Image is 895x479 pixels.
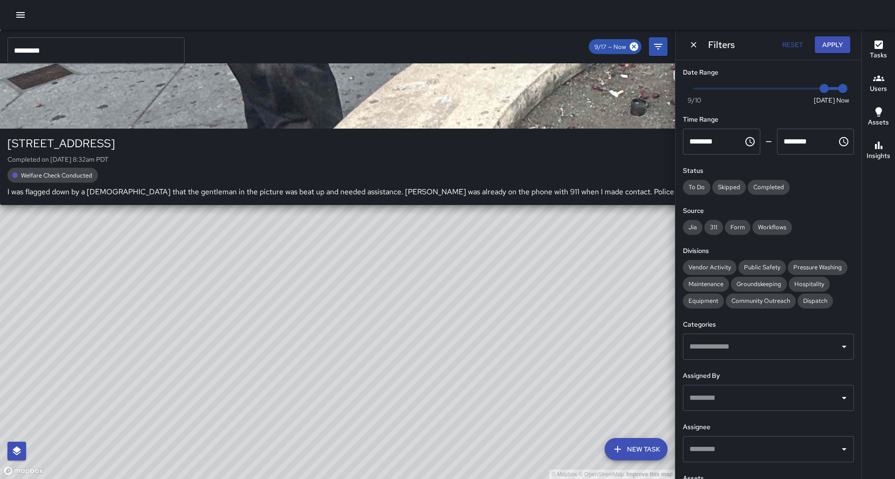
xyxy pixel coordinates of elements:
[752,223,792,231] span: Workflows
[788,263,847,271] span: Pressure Washing
[683,263,737,271] span: Vendor Activity
[688,96,701,105] span: 9/10
[683,180,710,195] div: To Do
[605,438,668,460] button: New Task
[738,263,786,271] span: Public Safety
[683,422,854,432] h6: Assignee
[725,223,750,231] span: Form
[704,220,723,235] div: 311
[789,277,830,292] div: Hospitality
[838,340,851,353] button: Open
[589,39,641,54] div: 9/17 — Now
[778,36,807,54] button: Reset
[815,36,850,54] button: Apply
[862,101,895,134] button: Assets
[687,38,701,52] button: Dismiss
[712,183,746,191] span: Skipped
[798,297,833,305] span: Dispatch
[708,37,735,52] h6: Filters
[712,180,746,195] div: Skipped
[836,96,849,105] span: Now
[862,34,895,67] button: Tasks
[683,246,854,256] h6: Divisions
[731,280,787,288] span: Groundskeeping
[814,96,835,105] span: [DATE]
[649,37,668,56] button: Filters
[683,260,737,275] div: Vendor Activity
[683,68,854,78] h6: Date Range
[788,260,847,275] div: Pressure Washing
[870,50,887,61] h6: Tasks
[741,132,759,151] button: Choose time, selected time is 12:00 AM
[683,280,729,288] span: Maintenance
[683,371,854,381] h6: Assigned By
[683,223,702,231] span: Jia
[731,277,787,292] div: Groundskeeping
[867,151,890,161] h6: Insights
[838,443,851,456] button: Open
[589,43,632,51] span: 9/17 — Now
[683,115,854,125] h6: Time Range
[726,294,796,308] div: Community Outreach
[789,280,830,288] span: Hospitality
[704,223,723,231] span: 311
[748,183,790,191] span: Completed
[838,391,851,404] button: Open
[683,294,724,308] div: Equipment
[683,220,702,235] div: Jia
[683,320,854,330] h6: Categories
[868,117,889,128] h6: Assets
[798,294,833,308] div: Dispatch
[834,132,853,151] button: Choose time, selected time is 11:59 PM
[683,183,710,191] span: To Do
[738,260,786,275] div: Public Safety
[862,134,895,168] button: Insights
[752,220,792,235] div: Workflows
[683,206,854,216] h6: Source
[726,297,796,305] span: Community Outreach
[748,180,790,195] div: Completed
[683,166,854,176] h6: Status
[15,171,98,179] span: Welfare Check Conducted
[725,220,750,235] div: Form
[870,84,887,94] h6: Users
[683,297,724,305] span: Equipment
[862,67,895,101] button: Users
[683,277,729,292] div: Maintenance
